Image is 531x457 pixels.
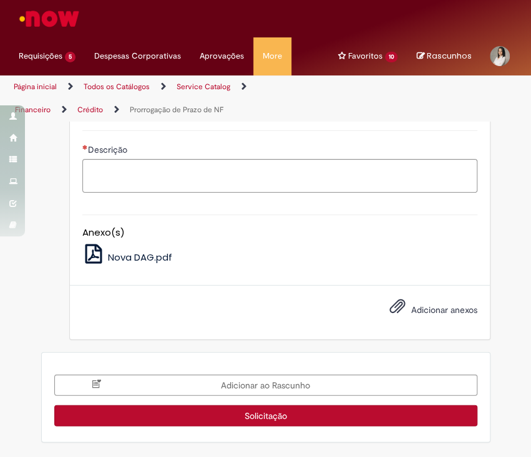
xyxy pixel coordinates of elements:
ul: Menu Cabeçalho [190,37,253,75]
button: Adicionar anexos [386,295,409,324]
span: 10 [385,52,398,62]
span: More [263,50,282,62]
a: More : 4 [253,37,291,75]
a: Nova DAG.pdf [82,251,173,264]
a: Crédito [77,105,103,115]
ul: Trilhas de página [9,75,256,122]
ul: Menu Cabeçalho [85,37,190,75]
ul: Menu Cabeçalho [291,37,310,75]
span: 5 [65,52,76,62]
a: Favoritos : 10 [329,37,407,75]
ul: Menu Cabeçalho [253,37,291,75]
span: Requisições [19,50,62,62]
a: Financeiro [15,105,51,115]
button: Solicitação [54,405,477,426]
ul: Menu Cabeçalho [310,37,329,75]
span: Aprovações [200,50,244,62]
a: Página inicial [14,82,57,92]
span: Favoritos [348,50,382,62]
img: ServiceNow [17,6,82,31]
a: Todos os Catálogos [84,82,150,92]
textarea: Descrição [82,159,477,193]
span: Rascunhos [426,50,471,62]
a: Service Catalog [177,82,230,92]
a: Despesas Corporativas : [85,37,190,75]
ul: Menu Cabeçalho [9,37,85,75]
span: Descrição [88,144,130,155]
span: Adicionar anexos [411,304,477,315]
span: Necessários [82,145,88,150]
span: Nova DAG.pdf [108,251,172,264]
ul: Menu Cabeçalho [329,37,407,75]
h5: Anexo(s) [82,228,477,238]
a: No momento, sua lista de rascunhos tem 0 Itens [416,50,471,62]
button: Adicionar ao Rascunho [54,375,477,396]
a: Aprovações : 0 [190,37,253,75]
a: Requisições : 5 [9,37,85,75]
span: Despesas Corporativas [94,50,181,62]
a: Prorrogação de Prazo de NF [130,105,223,115]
